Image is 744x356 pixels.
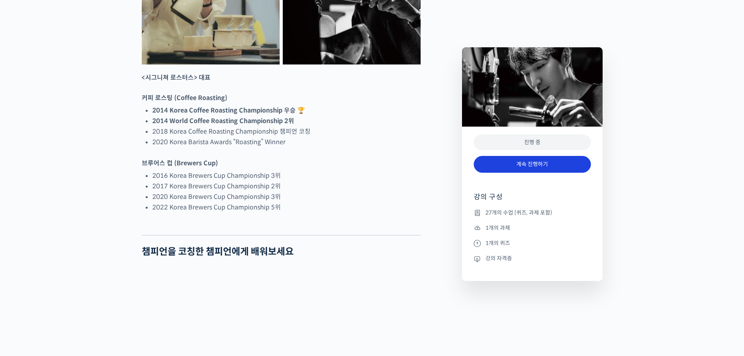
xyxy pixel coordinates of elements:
strong: 브루어스 컵 (Brewers Cup) [142,159,218,167]
strong: 커피 로스팅 (Coffee Roasting) [142,94,227,102]
li: 1개의 퀴즈 [474,238,591,248]
li: 강의 자격증 [474,254,591,263]
li: 2020 Korea Brewers Cup Championship 3위 [152,191,421,202]
a: 홈 [2,248,52,267]
li: 27개의 수업 (퀴즈, 과제 포함) [474,208,591,217]
div: 진행 중 [474,134,591,150]
li: 2016 Korea Brewers Cup Championship 3위 [152,170,421,181]
span: 설정 [121,259,130,266]
li: 2017 Korea Brewers Cup Championship 2위 [152,181,421,191]
strong: 2014 World Coffee Roasting Championship 2위 [152,117,294,125]
h2: 챔피언을 코칭한 챔피언에게 배워보세요 [142,246,421,258]
li: 2018 Korea Coffee Roasting Championship 챔피언 코칭 [152,126,421,137]
a: 설정 [101,248,150,267]
span: 대화 [71,260,81,266]
li: 2020 Korea Barista Awards “Roasting” Winner [152,137,421,147]
strong: 2014 Korea Coffee Roasting Championship 우승 🏆 [152,106,305,114]
li: 1개의 과제 [474,223,591,233]
a: 대화 [52,248,101,267]
h4: 강의 구성 [474,192,591,208]
span: 홈 [25,259,29,266]
a: 계속 진행하기 [474,156,591,173]
strong: <시그니쳐 로스터스> 대표 [142,73,211,82]
li: 2022 Korea Brewers Cup Championship 5위 [152,202,421,213]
